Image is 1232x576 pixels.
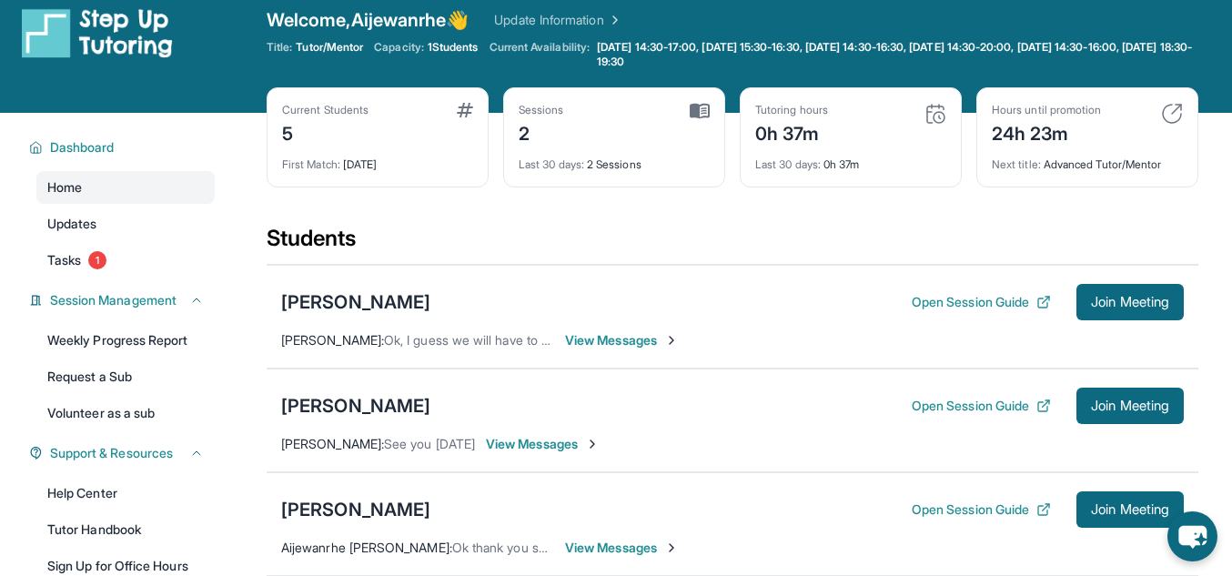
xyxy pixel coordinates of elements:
[281,332,384,348] span: [PERSON_NAME] :
[36,324,215,357] a: Weekly Progress Report
[755,103,828,117] div: Tutoring hours
[267,40,292,55] span: Title:
[43,138,204,157] button: Dashboard
[281,540,452,555] span: Aijewanrhe [PERSON_NAME] :
[519,103,564,117] div: Sessions
[1091,297,1169,308] span: Join Meeting
[47,251,81,269] span: Tasks
[1076,491,1184,528] button: Join Meeting
[36,207,215,240] a: Updates
[912,397,1051,415] button: Open Session Guide
[519,157,584,171] span: Last 30 days :
[457,103,473,117] img: card
[43,291,204,309] button: Session Management
[281,289,430,315] div: [PERSON_NAME]
[36,513,215,546] a: Tutor Handbook
[452,540,584,555] span: Ok thank you so much.
[47,215,97,233] span: Updates
[992,147,1183,172] div: Advanced Tutor/Mentor
[281,497,430,522] div: [PERSON_NAME]
[267,7,469,33] span: Welcome, Aijewanrhe 👋
[36,244,215,277] a: Tasks1
[296,40,363,55] span: Tutor/Mentor
[282,103,369,117] div: Current Students
[428,40,479,55] span: 1 Students
[992,157,1041,171] span: Next title :
[282,157,340,171] span: First Match :
[565,539,679,557] span: View Messages
[36,477,215,510] a: Help Center
[281,393,430,419] div: [PERSON_NAME]
[924,103,946,125] img: card
[494,11,621,29] a: Update Information
[36,397,215,429] a: Volunteer as a sub
[755,117,828,147] div: 0h 37m
[490,40,590,69] span: Current Availability:
[755,147,946,172] div: 0h 37m
[664,541,679,555] img: Chevron-Right
[1076,284,1184,320] button: Join Meeting
[912,500,1051,519] button: Open Session Guide
[1167,511,1217,561] button: chat-button
[267,224,1198,264] div: Students
[50,291,177,309] span: Session Management
[384,332,628,348] span: Ok, I guess we will have to get rematched.
[992,117,1101,147] div: 24h 23m
[597,40,1195,69] span: [DATE] 14:30-17:00, [DATE] 15:30-16:30, [DATE] 14:30-16:30, [DATE] 14:30-20:00, [DATE] 14:30-16:0...
[755,157,821,171] span: Last 30 days :
[604,11,622,29] img: Chevron Right
[1091,504,1169,515] span: Join Meeting
[519,147,710,172] div: 2 Sessions
[664,333,679,348] img: Chevron-Right
[992,103,1101,117] div: Hours until promotion
[1091,400,1169,411] span: Join Meeting
[585,437,600,451] img: Chevron-Right
[690,103,710,119] img: card
[88,251,106,269] span: 1
[282,117,369,147] div: 5
[281,436,384,451] span: [PERSON_NAME] :
[519,117,564,147] div: 2
[912,293,1051,311] button: Open Session Guide
[43,444,204,462] button: Support & Resources
[22,7,173,58] img: logo
[50,138,115,157] span: Dashboard
[1076,388,1184,424] button: Join Meeting
[565,331,679,349] span: View Messages
[47,178,82,197] span: Home
[36,171,215,204] a: Home
[282,147,473,172] div: [DATE]
[486,435,600,453] span: View Messages
[374,40,424,55] span: Capacity:
[593,40,1198,69] a: [DATE] 14:30-17:00, [DATE] 15:30-16:30, [DATE] 14:30-16:30, [DATE] 14:30-20:00, [DATE] 14:30-16:0...
[50,444,173,462] span: Support & Resources
[36,360,215,393] a: Request a Sub
[1161,103,1183,125] img: card
[384,436,475,451] span: See you [DATE]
